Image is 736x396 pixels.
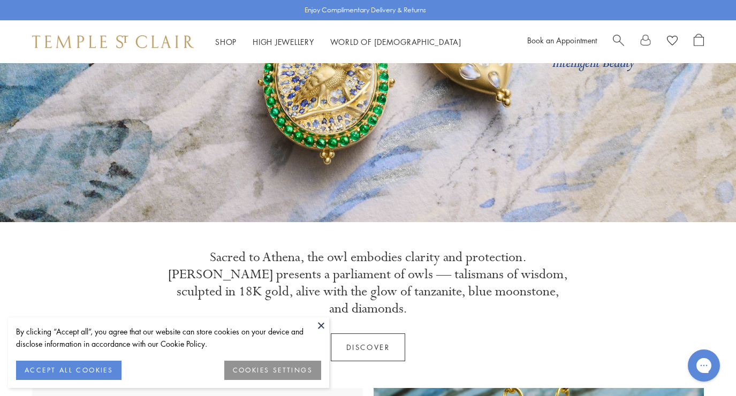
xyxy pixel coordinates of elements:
[330,36,461,47] a: World of [DEMOGRAPHIC_DATA]World of [DEMOGRAPHIC_DATA]
[613,34,624,50] a: Search
[305,5,426,16] p: Enjoy Complimentary Delivery & Returns
[694,34,704,50] a: Open Shopping Bag
[168,249,569,317] p: Sacred to Athena, the owl embodies clarity and protection. [PERSON_NAME] presents a parliament of...
[224,361,321,380] button: COOKIES SETTINGS
[527,35,597,45] a: Book an Appointment
[215,36,237,47] a: ShopShop
[32,35,194,48] img: Temple St. Clair
[331,333,406,361] a: Discover
[667,34,678,50] a: View Wishlist
[16,325,321,350] div: By clicking “Accept all”, you agree that our website can store cookies on your device and disclos...
[682,346,725,385] iframe: Gorgias live chat messenger
[16,361,122,380] button: ACCEPT ALL COOKIES
[253,36,314,47] a: High JewelleryHigh Jewellery
[215,35,461,49] nav: Main navigation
